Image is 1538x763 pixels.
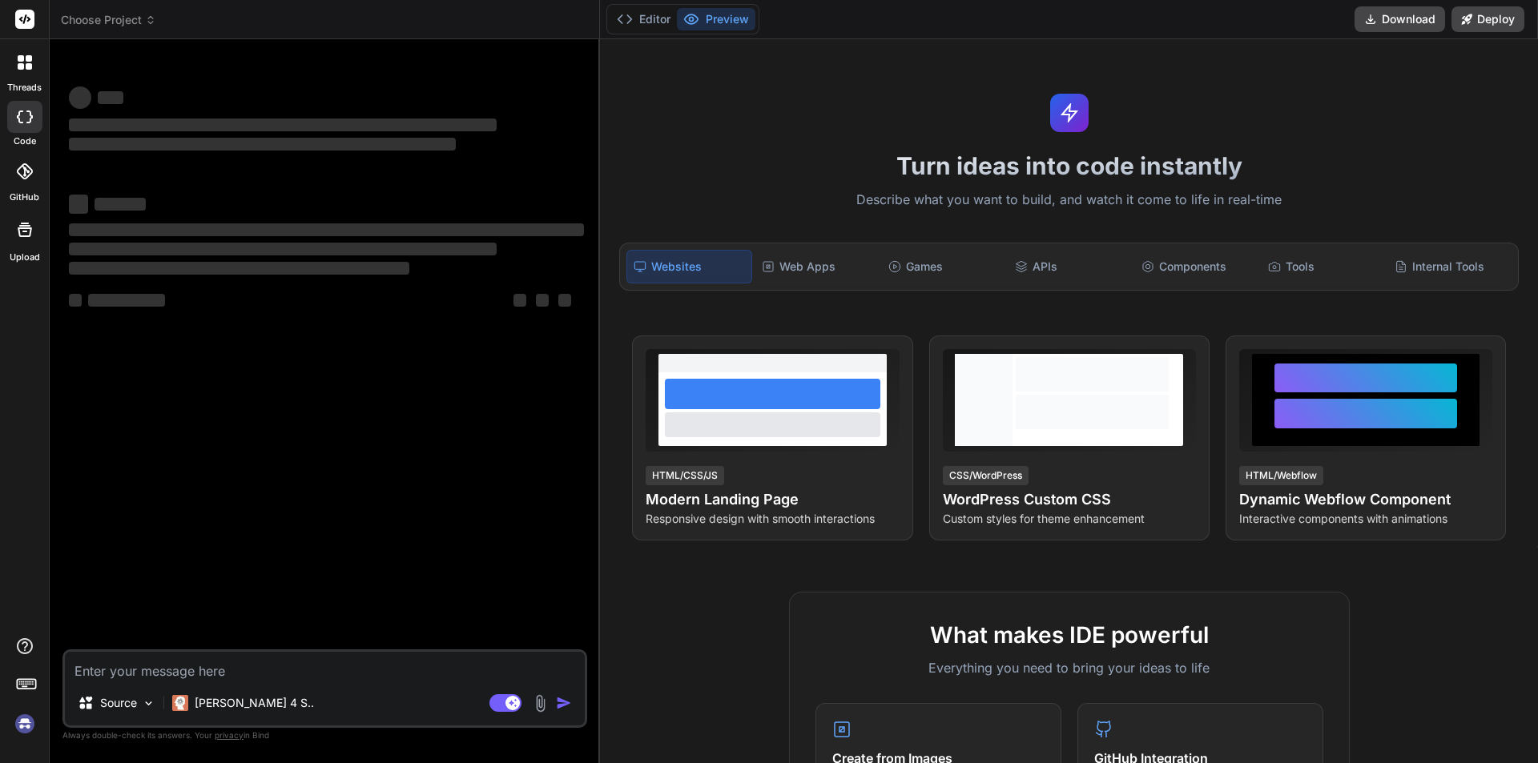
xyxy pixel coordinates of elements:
p: [PERSON_NAME] 4 S.. [195,695,314,711]
h4: Dynamic Webflow Component [1239,488,1492,511]
h2: What makes IDE powerful [815,618,1323,652]
span: ‌ [69,243,497,255]
span: ‌ [88,294,165,307]
span: ‌ [69,195,88,214]
img: signin [11,710,38,737]
span: ‌ [98,91,123,104]
p: Everything you need to bring your ideas to life [815,658,1323,677]
span: ‌ [95,198,146,211]
button: Preview [677,8,755,30]
label: GitHub [10,191,39,204]
div: Web Apps [755,250,879,283]
h4: WordPress Custom CSS [943,488,1196,511]
img: Pick Models [142,697,155,710]
span: ‌ [513,294,526,307]
p: Describe what you want to build, and watch it come to life in real-time [610,190,1528,211]
div: Games [882,250,1005,283]
div: HTML/CSS/JS [646,466,724,485]
img: attachment [531,694,550,713]
p: Source [100,695,137,711]
p: Custom styles for theme enhancement [943,511,1196,527]
span: ‌ [69,294,82,307]
p: Always double-check its answers. Your in Bind [62,728,587,743]
label: code [14,135,36,148]
label: threads [7,81,42,94]
span: ‌ [69,118,497,131]
h4: Modern Landing Page [646,488,899,511]
p: Interactive components with animations [1239,511,1492,527]
span: Choose Project [61,12,156,28]
button: Download [1355,6,1445,32]
span: ‌ [558,294,571,307]
div: APIs [1009,250,1132,283]
button: Deploy [1451,6,1524,32]
div: Components [1135,250,1258,283]
span: ‌ [536,294,549,307]
div: Internal Tools [1388,250,1512,283]
span: ‌ [69,262,409,275]
div: HTML/Webflow [1239,466,1323,485]
div: Tools [1262,250,1385,283]
button: Editor [610,8,677,30]
span: ‌ [69,138,456,151]
span: privacy [215,730,244,740]
span: ‌ [69,223,584,236]
div: CSS/WordPress [943,466,1029,485]
h1: Turn ideas into code instantly [610,151,1528,180]
div: Websites [626,250,751,283]
img: Claude 4 Sonnet [172,695,188,711]
label: Upload [10,251,40,264]
span: ‌ [69,86,91,109]
img: icon [556,695,572,711]
p: Responsive design with smooth interactions [646,511,899,527]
